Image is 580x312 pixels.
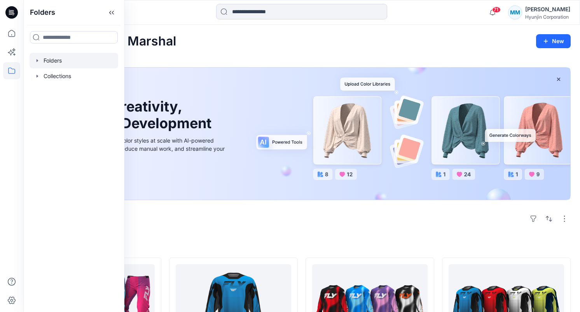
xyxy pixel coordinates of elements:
button: New [536,34,571,48]
div: Hyunjin Corporation [525,14,570,20]
h4: Styles [33,241,571,250]
h1: Unleash Creativity, Speed Up Development [52,98,215,132]
div: [PERSON_NAME] [525,5,570,14]
a: Discover more [52,170,227,186]
div: Explore ideas faster and recolor styles at scale with AI-powered tools that boost creativity, red... [52,136,227,161]
div: MM [508,5,522,19]
span: 71 [492,7,501,13]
